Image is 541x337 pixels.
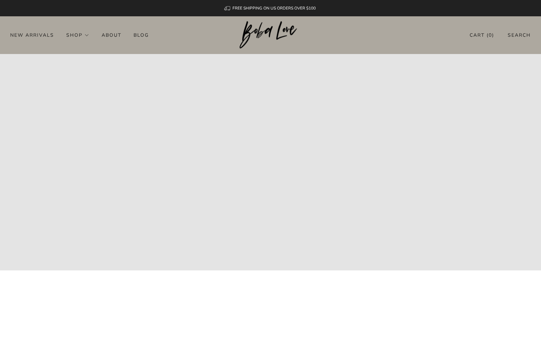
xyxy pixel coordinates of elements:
[66,30,89,40] a: Shop
[232,5,316,11] span: FREE SHIPPING ON US ORDERS OVER $100
[508,30,531,41] a: Search
[102,30,121,40] a: About
[10,30,54,40] a: New Arrivals
[240,21,302,49] img: Boba Love
[489,32,492,38] items-count: 0
[134,30,149,40] a: Blog
[470,30,494,41] a: Cart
